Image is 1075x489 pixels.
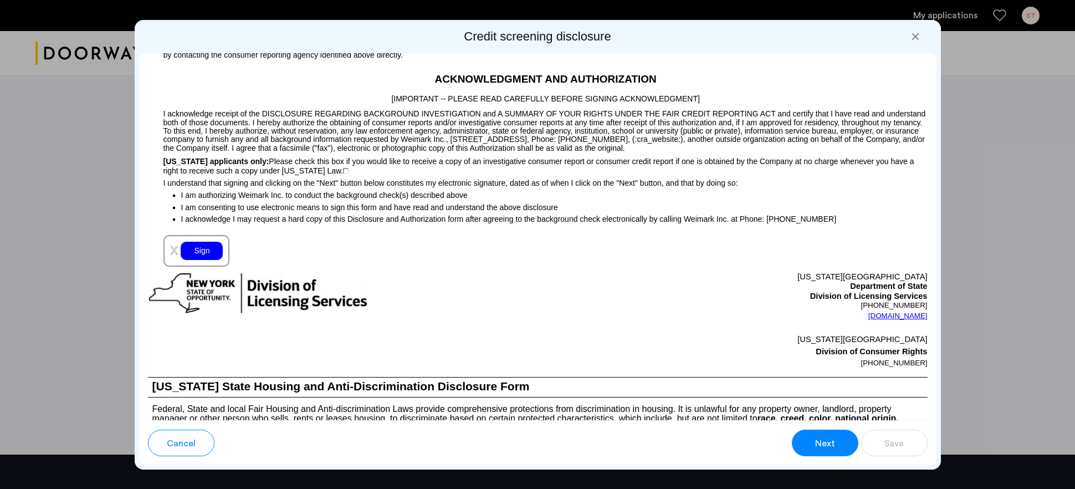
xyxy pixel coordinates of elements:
[537,333,928,345] p: [US_STATE][GEOGRAPHIC_DATA]
[537,358,928,369] p: [PHONE_NUMBER]
[148,105,928,152] p: I acknowledge receipt of the DISCLOSURE REGARDING BACKGROUND INVESTIGATION and A SUMMARY OF YOUR ...
[148,430,214,456] button: button
[148,87,928,105] p: [IMPORTANT -- PLEASE READ CAREFULLY BEFORE SIGNING ACKNOWLEDGMENT]
[167,437,196,450] span: Cancel
[181,201,928,213] p: I am consenting to use electronic means to sign this form and have read and understand the above ...
[884,437,904,450] span: Save
[537,345,928,358] p: Division of Consumer Rights
[537,292,928,302] p: Division of Licensing Services
[148,152,928,175] p: Please check this box if you would like to receive a copy of an investigative consumer report or ...
[148,398,928,443] p: Federal, State and local Fair Housing and Anti-discrimination Laws provide comprehensive protecti...
[815,437,835,450] span: Next
[343,168,349,174] img: 4LAxfPwtD6BVinC2vKR9tPz10Xbrctccj4YAocJUAAAAASUVORK5CYIIA
[537,282,928,292] p: Department of State
[792,430,858,456] button: button
[181,187,928,201] p: I am authorizing Weimark Inc. to conduct the background check(s) described above
[163,157,269,166] span: [US_STATE] applicants only:
[861,430,928,456] button: button
[537,272,928,282] p: [US_STATE][GEOGRAPHIC_DATA]
[170,241,179,258] span: x
[139,29,936,44] h2: Credit screening disclosure
[537,301,928,310] p: [PHONE_NUMBER]
[148,272,368,315] img: new-york-logo.png
[148,72,928,88] h2: ACKNOWLEDGMENT AND AUTHORIZATION
[868,310,928,322] a: [DOMAIN_NAME]
[181,215,928,224] p: I acknowledge I may request a hard copy of this Disclosure and Authorization form after agreeing ...
[148,175,928,187] p: I understand that signing and clicking on the "Next" button below constitutes my electronic signa...
[181,242,223,260] div: Sign
[148,378,928,396] h1: [US_STATE] State Housing and Anti-Discrimination Disclosure Form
